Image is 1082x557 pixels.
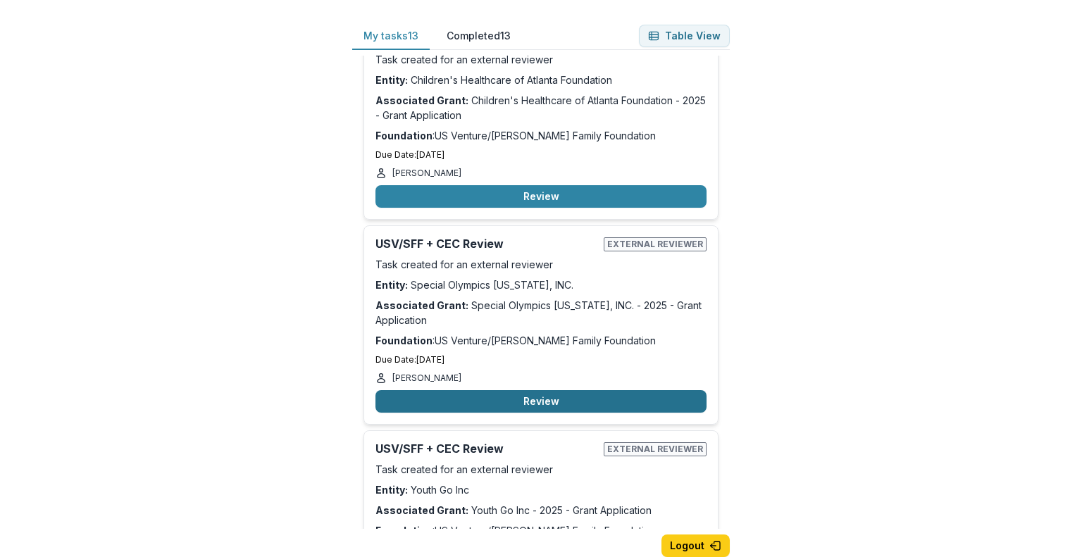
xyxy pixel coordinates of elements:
[375,525,433,537] strong: Foundation
[375,390,707,413] button: Review
[375,484,408,496] strong: Entity:
[375,504,468,516] strong: Associated Grant:
[375,442,598,456] h2: USV/SFF + CEC Review
[604,237,707,251] span: External reviewer
[375,94,468,106] strong: Associated Grant:
[392,372,461,384] p: [PERSON_NAME]
[375,482,707,497] p: Youth Go Inc
[435,23,522,50] button: Completed 13
[375,257,707,272] p: Task created for an external reviewer
[639,25,730,47] button: Table View
[352,23,430,50] button: My tasks 13
[392,167,461,180] p: [PERSON_NAME]
[375,298,707,327] p: Special Olympics [US_STATE], INC. - 2025 - Grant Application
[375,93,707,123] p: Children's Healthcare of Atlanta Foundation - 2025 - Grant Application
[375,130,433,142] strong: Foundation
[375,277,707,292] p: Special Olympics [US_STATE], INC.
[375,503,707,518] p: Youth Go Inc - 2025 - Grant Application
[604,442,707,456] span: External reviewer
[375,237,598,251] h2: USV/SFF + CEC Review
[375,523,707,538] p: : US Venture/[PERSON_NAME] Family Foundation
[661,534,730,557] button: Logout
[375,52,707,67] p: Task created for an external reviewer
[375,128,707,143] p: : US Venture/[PERSON_NAME] Family Foundation
[375,299,468,311] strong: Associated Grant:
[375,73,707,87] p: Children's Healthcare of Atlanta Foundation
[375,74,408,86] strong: Entity:
[375,279,408,291] strong: Entity:
[375,333,707,348] p: : US Venture/[PERSON_NAME] Family Foundation
[375,334,433,346] strong: Foundation
[375,185,707,208] button: Review
[375,353,707,366] p: Due Date: [DATE]
[375,149,707,161] p: Due Date: [DATE]
[375,462,707,477] p: Task created for an external reviewer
